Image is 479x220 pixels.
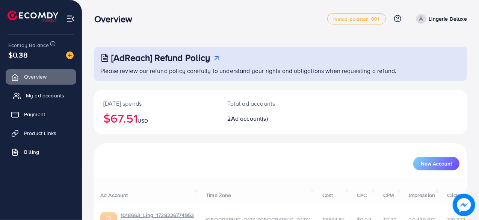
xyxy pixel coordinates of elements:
[334,17,379,21] span: metap_pakistan_001
[26,92,64,99] span: My ad accounts
[66,52,74,59] img: image
[24,111,45,118] span: Payment
[6,69,76,84] a: Overview
[24,73,47,80] span: Overview
[413,14,467,24] a: Lingerie Deluxe
[103,111,210,125] h2: $67.51
[413,157,459,170] button: New Account
[453,194,475,216] img: image
[103,99,210,108] p: [DATE] spends
[8,41,49,49] span: Ecomdy Balance
[231,114,268,123] span: Ad account(s)
[228,115,303,122] h2: 2
[94,14,138,24] h3: Overview
[138,117,148,124] span: USD
[6,107,76,122] a: Payment
[421,161,452,166] span: New Account
[100,66,462,75] p: Please review our refund policy carefully to understand your rights and obligations when requesti...
[24,129,56,137] span: Product Links
[6,144,76,159] a: Billing
[8,11,58,22] img: logo
[429,14,467,23] p: Lingerie Deluxe
[327,13,386,24] a: metap_pakistan_001
[6,126,76,141] a: Product Links
[8,49,28,60] span: $0.38
[6,88,76,103] a: My ad accounts
[111,52,210,63] h3: [AdReach] Refund Policy
[66,14,75,23] img: menu
[228,99,303,108] p: Total ad accounts
[24,148,39,156] span: Billing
